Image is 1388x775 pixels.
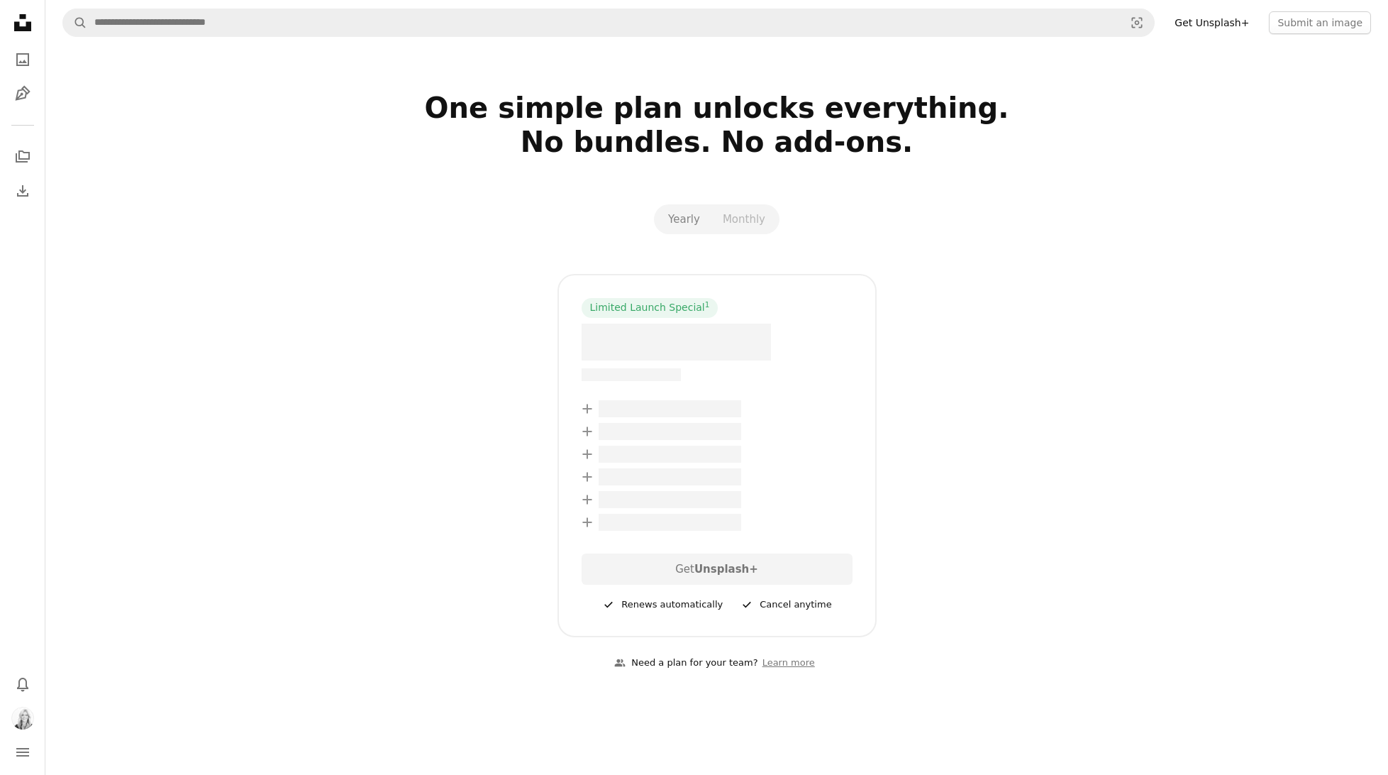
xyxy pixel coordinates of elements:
[614,656,757,671] div: Need a plan for your team?
[11,707,34,730] img: Avatar of user Sheryl Weller
[260,91,1174,193] h2: One simple plan unlocks everything. No bundles. No add-ons.
[758,652,819,675] a: Learn more
[1166,11,1257,34] a: Get Unsplash+
[599,514,741,531] span: – –––– –––– ––– ––– –––– ––––
[582,324,772,361] span: – –––– ––––.
[1120,9,1154,36] button: Visual search
[9,704,37,732] button: Profile
[599,446,741,463] span: – –––– –––– ––– ––– –––– ––––
[9,177,37,205] a: Download History
[740,596,831,613] div: Cancel anytime
[9,143,37,171] a: Collections
[599,468,741,485] span: – –––– –––– ––– ––– –––– ––––
[9,45,37,74] a: Photos
[705,300,710,309] sup: 1
[702,301,713,315] a: 1
[599,400,741,417] span: – –––– –––– ––– ––– –––– ––––
[582,298,718,318] div: Limited Launch Special
[582,368,682,381] span: –– –––– –––– –––– ––
[9,670,37,698] button: Notifications
[9,738,37,766] button: Menu
[62,9,1155,37] form: Find visuals sitewide
[9,9,37,40] a: Home — Unsplash
[694,563,758,576] strong: Unsplash+
[657,207,711,231] button: Yearly
[582,554,853,585] div: Get
[599,423,741,440] span: – –––– –––– ––– ––– –––– ––––
[711,207,777,231] button: Monthly
[1269,11,1371,34] button: Submit an image
[601,596,723,613] div: Renews automatically
[9,79,37,108] a: Illustrations
[599,491,741,508] span: – –––– –––– ––– ––– –––– ––––
[63,9,87,36] button: Search Unsplash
